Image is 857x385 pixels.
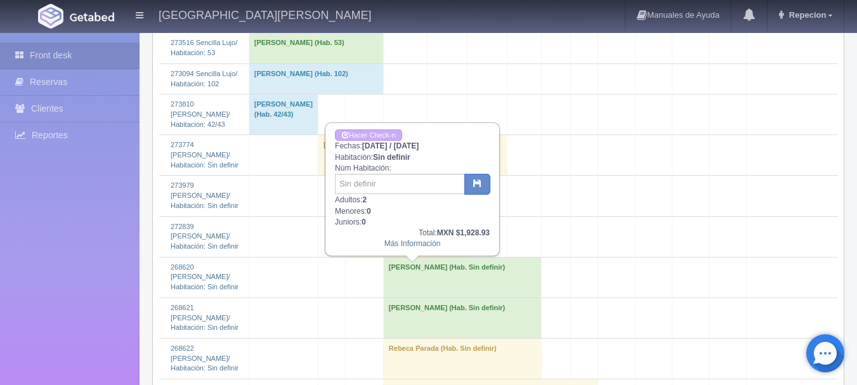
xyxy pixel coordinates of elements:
b: Sin definir [373,153,410,162]
a: 268622 [PERSON_NAME]/Habitación: Sin definir [171,344,239,372]
a: 273979 [PERSON_NAME]/Habitación: Sin definir [171,181,239,209]
a: Hacer Check-in [335,129,402,141]
img: Getabed [38,4,63,29]
b: 0 [362,218,366,226]
td: [PERSON_NAME] (Hab. 102) [249,63,383,94]
div: Fechas: Habitación: Núm Habitación: Adultos: Menores: Juniors: [326,124,499,255]
input: Sin definir [335,174,465,194]
td: Rebeca Parada (Hab. Sin definir) [383,338,541,379]
a: Más Información [384,239,441,248]
b: MXN $1,928.93 [437,228,490,237]
b: 2 [362,195,367,204]
a: 273516 Sencilla Lujo/Habitación: 53 [171,39,237,56]
td: [PERSON_NAME] (Hab. Sin definir) [383,257,541,297]
td: [PERSON_NAME] (Hab. Sin definir) [318,135,507,176]
a: 272839 [PERSON_NAME]/Habitación: Sin definir [171,223,239,250]
a: 273094 Sencilla Lujo/Habitación: 102 [171,70,237,88]
a: 268621 [PERSON_NAME]/Habitación: Sin definir [171,304,239,331]
span: Repecion [786,10,827,20]
td: [PERSON_NAME] (Hab. Sin definir) [383,297,541,338]
h4: [GEOGRAPHIC_DATA][PERSON_NAME] [159,6,371,22]
a: 268620 [PERSON_NAME]/Habitación: Sin definir [171,263,239,290]
b: 0 [367,207,371,216]
b: [DATE] / [DATE] [362,141,419,150]
td: [PERSON_NAME] (Hab. 42/43) [249,95,318,135]
td: [PERSON_NAME] (Hab. 53) [249,33,383,63]
img: Getabed [70,12,114,22]
a: 273810 [PERSON_NAME]/Habitación: 42/43 [171,100,230,127]
a: 273774 [PERSON_NAME]/Habitación: Sin definir [171,141,239,168]
div: Total: [335,228,490,238]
